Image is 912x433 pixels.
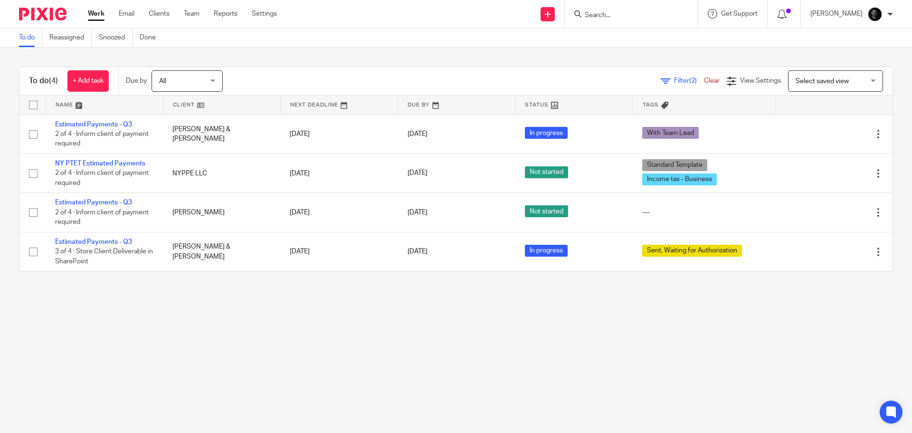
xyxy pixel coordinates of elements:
[19,8,66,20] img: Pixie
[584,11,669,20] input: Search
[55,131,149,147] span: 2 of 4 · Inform client of payment required
[88,9,104,19] a: Work
[642,245,742,257] span: Sent, Waiting for Authorization
[674,77,704,84] span: Filter
[642,127,699,139] span: With Team Lead
[408,170,427,177] span: [DATE]
[280,115,398,154] td: [DATE]
[159,78,166,85] span: All
[55,160,145,167] a: NY PTET Estimated Payments
[796,78,849,85] span: Select saved view
[525,205,568,217] span: Not started
[49,77,58,85] span: (4)
[184,9,199,19] a: Team
[525,166,568,178] span: Not started
[280,193,398,232] td: [DATE]
[280,232,398,271] td: [DATE]
[643,102,659,107] span: Tags
[19,29,42,47] a: To do
[140,29,163,47] a: Done
[280,154,398,192] td: [DATE]
[55,170,149,187] span: 2 of 4 · Inform client of payment required
[642,173,717,185] span: Income tax - Business
[408,249,427,255] span: [DATE]
[525,127,568,139] span: In progress
[810,9,863,19] p: [PERSON_NAME]
[29,76,58,86] h1: To do
[49,29,92,47] a: Reassigned
[149,9,170,19] a: Clients
[67,70,109,92] a: + Add task
[408,209,427,216] span: [DATE]
[55,121,132,128] a: Estimated Payments - Q3
[408,131,427,137] span: [DATE]
[126,76,147,86] p: Due by
[55,199,132,206] a: Estimated Payments - Q3
[642,208,766,217] div: ---
[55,239,132,245] a: Estimated Payments - Q3
[119,9,134,19] a: Email
[721,10,758,17] span: Get Support
[642,159,707,171] span: Standard Template
[252,9,277,19] a: Settings
[214,9,237,19] a: Reports
[99,29,133,47] a: Snoozed
[163,115,280,154] td: [PERSON_NAME] & [PERSON_NAME]
[525,245,568,257] span: In progress
[163,193,280,232] td: [PERSON_NAME]
[689,77,697,84] span: (2)
[867,7,883,22] img: Chris.jpg
[55,209,149,226] span: 2 of 4 · Inform client of payment required
[740,77,781,84] span: View Settings
[163,232,280,271] td: [PERSON_NAME] & [PERSON_NAME]
[704,77,720,84] a: Clear
[55,248,153,265] span: 3 of 4 · Store Client Deliverable in SharePoint
[163,154,280,192] td: NYPPE LLC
